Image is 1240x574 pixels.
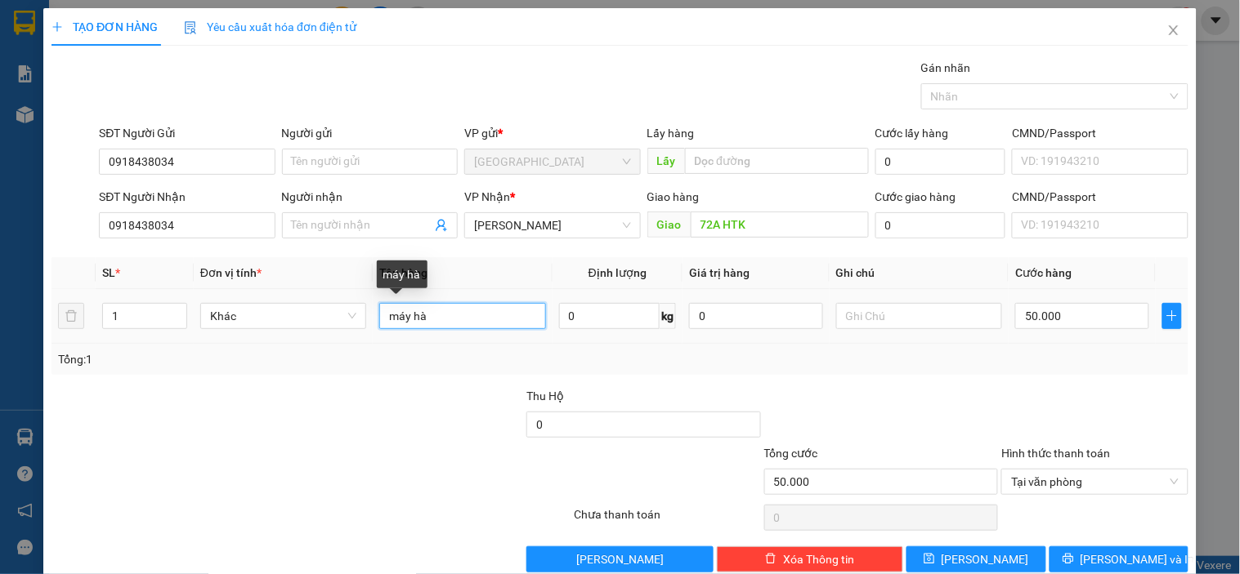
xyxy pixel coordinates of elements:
[184,20,356,33] span: Yêu cầu xuất hóa đơn điện tử
[474,213,630,238] span: Phan Thiết
[764,447,818,460] span: Tổng cước
[875,190,956,203] label: Cước giao hàng
[51,21,63,33] span: plus
[51,20,158,33] span: TẠO ĐƠN HÀNG
[464,190,510,203] span: VP Nhận
[200,266,262,279] span: Đơn vị tính
[647,127,695,140] span: Lấy hàng
[1063,553,1074,566] span: printer
[1012,188,1188,206] div: CMND/Passport
[99,188,275,206] div: SĐT Người Nhận
[689,266,750,279] span: Giá trị hàng
[58,350,480,368] div: Tổng: 1
[1011,469,1178,494] span: Tại văn phòng
[184,21,197,34] img: icon
[765,553,777,566] span: delete
[282,124,458,142] div: Người gửi
[921,61,971,74] label: Gán nhãn
[576,550,664,568] span: [PERSON_NAME]
[474,149,630,174] span: Đà Lạt
[689,303,823,329] input: 0
[875,212,1006,238] input: Cước giao hàng
[1163,309,1181,323] span: plus
[572,505,762,534] div: Chưa thanh toán
[875,127,949,140] label: Cước lấy hàng
[906,546,1045,572] button: save[PERSON_NAME]
[836,303,1002,329] input: Ghi Chú
[717,546,903,572] button: deleteXóa Thông tin
[1081,550,1195,568] span: [PERSON_NAME] và In
[58,303,84,329] button: delete
[1050,546,1189,572] button: printer[PERSON_NAME] và In
[830,257,1009,289] th: Ghi chú
[526,389,564,403] span: Thu Hộ
[379,303,545,329] input: VD: Bàn, Ghế
[924,553,935,566] span: save
[660,303,676,329] span: kg
[685,148,869,174] input: Dọc đường
[464,124,640,142] div: VP gửi
[102,266,115,279] span: SL
[1001,447,1110,460] label: Hình thức thanh toán
[1162,303,1182,329] button: plus
[783,550,854,568] span: Xóa Thông tin
[589,266,647,279] span: Định lượng
[647,190,700,203] span: Giao hàng
[1015,266,1072,279] span: Cước hàng
[377,260,428,288] div: máy hà
[435,219,448,232] span: user-add
[875,149,1006,175] input: Cước lấy hàng
[691,211,869,238] input: Dọc đường
[210,304,356,328] span: Khác
[1167,24,1180,37] span: close
[526,546,713,572] button: [PERSON_NAME]
[282,188,458,206] div: Người nhận
[647,211,691,238] span: Giao
[99,124,275,142] div: SĐT Người Gửi
[647,148,685,174] span: Lấy
[1012,124,1188,142] div: CMND/Passport
[942,550,1029,568] span: [PERSON_NAME]
[1151,8,1197,54] button: Close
